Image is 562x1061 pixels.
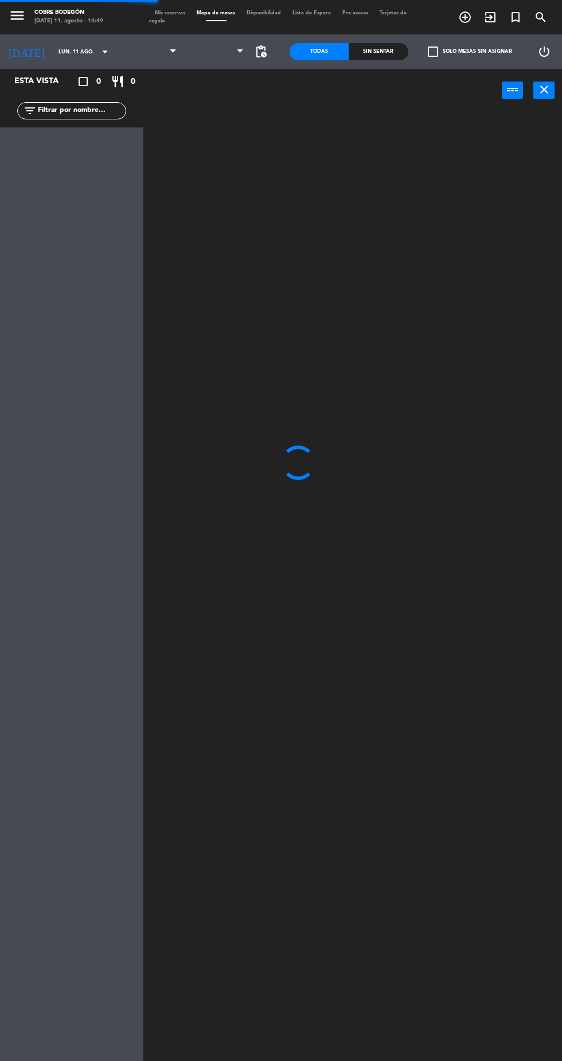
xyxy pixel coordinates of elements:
i: arrow_drop_down [98,45,112,59]
span: Disponibilidad [241,10,287,16]
div: Esta vista [6,75,83,88]
span: Lista de Espera [287,10,337,16]
div: Todas [290,43,349,60]
i: turned_in_not [509,10,522,24]
i: restaurant [111,75,124,88]
div: Cobre Bodegón [34,9,103,17]
span: check_box_outline_blank [428,47,438,57]
i: close [537,83,551,96]
i: power_input [506,83,520,96]
i: add_circle_outline [458,10,472,24]
span: pending_actions [254,45,268,59]
input: Filtrar por nombre... [37,104,126,117]
i: exit_to_app [483,10,497,24]
button: power_input [502,82,523,99]
button: menu [9,7,26,27]
span: 0 [96,75,101,88]
div: Sin sentar [349,43,408,60]
i: menu [9,7,26,24]
i: power_settings_new [537,45,551,59]
button: close [533,82,555,99]
div: [DATE] 11. agosto - 14:49 [34,17,103,26]
i: filter_list [23,104,37,118]
span: 0 [131,75,135,88]
span: Pre-acceso [337,10,374,16]
i: crop_square [76,75,90,88]
i: search [534,10,548,24]
span: Mis reservas [149,10,191,16]
span: Mapa de mesas [191,10,241,16]
label: Solo mesas sin asignar [428,47,512,57]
